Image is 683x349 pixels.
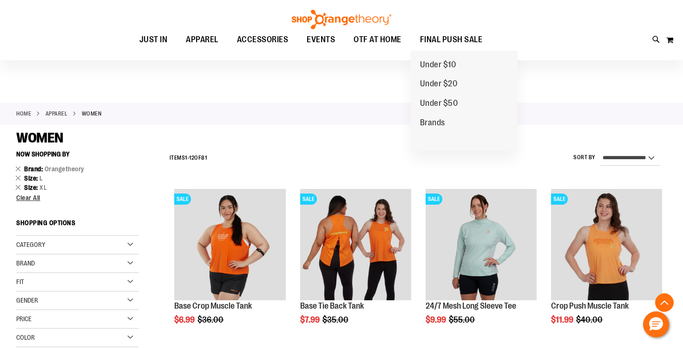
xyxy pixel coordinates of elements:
[411,51,518,151] ul: FINAL PUSH SALE
[185,155,187,161] span: 1
[426,315,447,324] span: $9.99
[16,315,32,323] span: Price
[426,194,442,205] span: SALE
[551,315,575,324] span: $11.99
[546,184,667,348] div: product
[297,29,344,51] a: EVENTS
[551,301,629,310] a: Crop Push Muscle Tank
[82,110,102,118] strong: WOMEN
[16,241,45,248] span: Category
[420,79,458,90] span: Under $20
[420,118,445,129] span: Brands
[189,155,194,161] span: 12
[354,29,401,50] span: OTF AT HOME
[322,315,350,324] span: $35.00
[16,259,35,267] span: Brand
[411,74,467,94] a: Under $20
[197,315,225,324] span: $36.00
[24,184,39,191] span: Size
[170,184,290,348] div: product
[300,194,317,205] span: SALE
[426,189,537,300] img: 24/7 Mesh Long Sleeve Tee
[420,29,483,50] span: FINAL PUSH SALE
[411,55,466,75] a: Under $10
[186,29,218,50] span: APPAREL
[228,29,298,51] a: ACCESSORIES
[24,165,45,173] span: Brand
[174,315,196,324] span: $6.99
[16,278,24,285] span: Fit
[300,189,411,301] a: Product image for Base Tie Back TankSALE
[307,29,335,50] span: EVENTS
[174,194,191,205] span: SALE
[177,29,228,50] a: APPAREL
[551,189,662,301] a: Product image for Crop Push Muscle TankSALE
[420,98,458,110] span: Under $50
[139,29,168,50] span: JUST IN
[655,293,674,312] button: Back To Top
[551,194,568,205] span: SALE
[16,194,139,201] a: Clear All
[16,130,63,146] span: WOMEN
[16,334,35,341] span: Color
[300,315,321,324] span: $7.99
[449,315,476,324] span: $55.00
[39,174,43,182] span: L
[344,29,411,51] a: OTF AT HOME
[300,189,411,300] img: Product image for Base Tie Back Tank
[174,189,285,300] img: Product image for Base Crop Muscle Tank
[24,174,39,182] span: Size
[16,110,31,118] a: Home
[16,146,74,162] button: Now Shopping by
[174,301,252,310] a: Base Crop Muscle Tank
[420,60,456,71] span: Under $10
[201,155,207,161] span: 81
[174,189,285,301] a: Product image for Base Crop Muscle TankSALE
[426,301,516,310] a: 24/7 Mesh Long Sleeve Tee
[421,184,541,348] div: product
[643,311,669,337] button: Hello, have a question? Let’s chat.
[411,29,492,51] a: FINAL PUSH SALE
[46,110,68,118] a: APPAREL
[16,194,40,201] span: Clear All
[39,184,47,191] span: XL
[300,301,364,310] a: Base Tie Back Tank
[411,113,454,133] a: Brands
[411,94,467,113] a: Under $50
[576,315,604,324] span: $40.00
[170,151,207,165] h2: Items - of
[16,297,38,304] span: Gender
[290,10,393,29] img: Shop Orangetheory
[426,189,537,301] a: 24/7 Mesh Long Sleeve TeeSALE
[296,184,416,348] div: product
[45,165,84,173] span: Orangetheory
[573,154,596,162] label: Sort By
[237,29,289,50] span: ACCESSORIES
[130,29,177,51] a: JUST IN
[551,189,662,300] img: Product image for Crop Push Muscle Tank
[16,215,139,236] strong: Shopping Options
